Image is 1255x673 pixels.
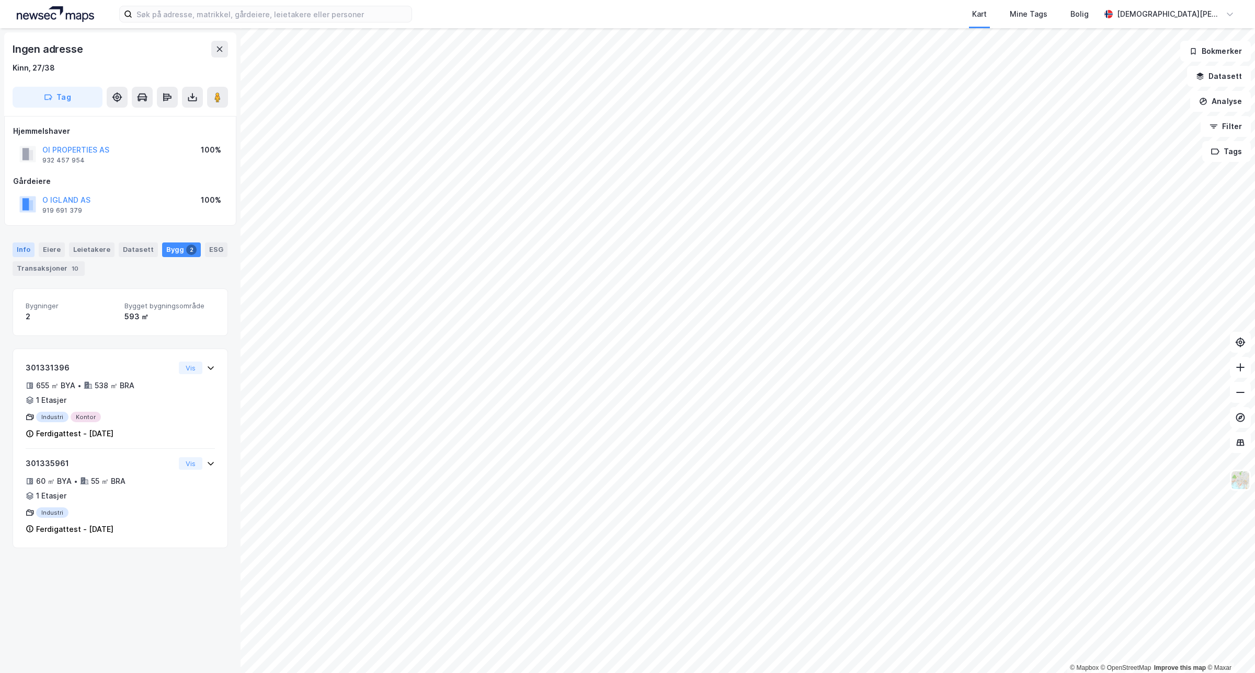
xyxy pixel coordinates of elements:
[201,144,221,156] div: 100%
[13,242,35,257] div: Info
[162,242,201,257] div: Bygg
[42,206,82,215] div: 919 691 379
[13,175,227,188] div: Gårdeiere
[36,523,113,536] div: Ferdigattest - [DATE]
[186,245,197,255] div: 2
[1101,664,1151,671] a: OpenStreetMap
[179,362,202,374] button: Vis
[39,242,65,257] div: Eiere
[205,242,227,257] div: ESG
[1203,623,1255,673] div: Kontrollprogram for chat
[201,194,221,206] div: 100%
[1187,66,1251,87] button: Datasett
[13,87,102,108] button: Tag
[13,125,227,137] div: Hjemmelshaver
[36,427,113,440] div: Ferdigattest - [DATE]
[70,263,81,274] div: 10
[1201,116,1251,137] button: Filter
[13,62,55,74] div: Kinn, 27/38
[26,362,175,374] div: 301331396
[36,490,66,502] div: 1 Etasjer
[124,310,215,323] div: 593 ㎡
[972,8,987,20] div: Kart
[179,457,202,470] button: Vis
[1230,470,1250,490] img: Z
[119,242,158,257] div: Datasett
[17,6,94,22] img: logo.a4113a55bc3d86da70a041830d287a7e.svg
[77,381,82,390] div: •
[69,242,115,257] div: Leietakere
[1010,8,1047,20] div: Mine Tags
[36,475,72,488] div: 60 ㎡ BYA
[42,156,85,165] div: 932 457 954
[36,379,75,392] div: 655 ㎡ BYA
[26,310,116,323] div: 2
[1070,8,1089,20] div: Bolig
[13,41,85,57] div: Ingen adresse
[74,477,78,485] div: •
[26,301,116,310] span: Bygninger
[124,301,215,310] span: Bygget bygningsområde
[95,379,134,392] div: 538 ㎡ BRA
[1203,623,1255,673] iframe: Chat Widget
[26,457,175,470] div: 301335961
[1117,8,1222,20] div: [DEMOGRAPHIC_DATA][PERSON_NAME]
[36,394,66,407] div: 1 Etasjer
[1190,91,1251,112] button: Analyse
[1180,41,1251,62] button: Bokmerker
[1154,664,1206,671] a: Improve this map
[91,475,125,488] div: 55 ㎡ BRA
[132,6,412,22] input: Søk på adresse, matrikkel, gårdeiere, leietakere eller personer
[1202,141,1251,162] button: Tags
[1070,664,1099,671] a: Mapbox
[13,261,85,276] div: Transaksjoner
